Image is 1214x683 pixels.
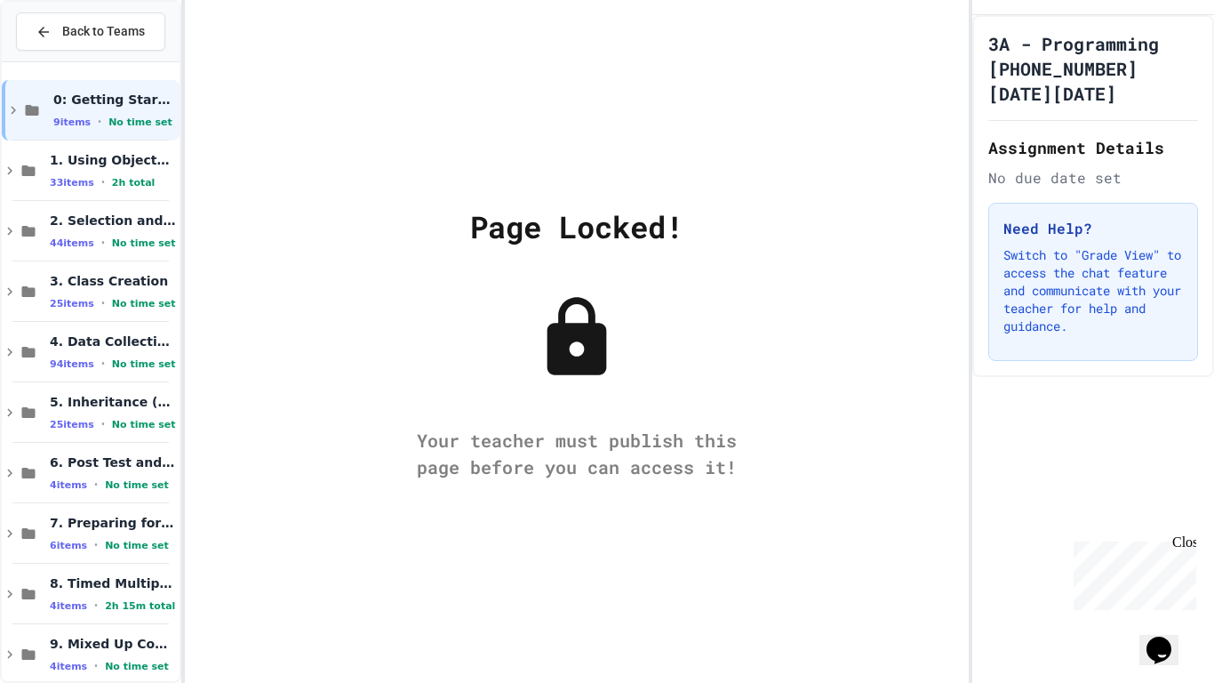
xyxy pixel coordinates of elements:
span: Back to Teams [62,22,145,41]
span: • [94,599,98,613]
span: 4 items [50,600,87,612]
h1: 3A - Programming [PHONE_NUMBER][DATE][DATE] [988,31,1198,106]
span: No time set [112,298,176,309]
span: • [94,659,98,673]
span: • [94,478,98,492]
span: No time set [112,237,176,249]
span: 44 items [50,237,94,249]
span: 0: Getting Started [53,92,176,108]
div: Page Locked! [470,204,683,249]
p: Switch to "Grade View" to access the chat feature and communicate with your teacher for help and ... [1003,246,1183,335]
h3: Need Help? [1003,218,1183,239]
span: 4. Data Collections [50,333,176,350]
span: 4 items [50,661,87,672]
div: No due date set [988,167,1198,189]
span: 25 items [50,419,94,430]
span: • [101,357,105,371]
span: 6 items [50,540,87,551]
div: Chat with us now!Close [7,7,123,113]
h2: Assignment Details [988,135,1198,160]
span: No time set [112,358,176,370]
span: 6. Post Test and Survey [50,454,176,470]
iframe: chat widget [1066,534,1196,610]
span: 2h total [112,177,156,189]
div: Your teacher must publish this page before you can access it! [399,427,755,480]
span: • [101,296,105,310]
span: 4 items [50,479,87,491]
span: 9. Mixed Up Code - Free Response Practice [50,636,176,652]
span: 7. Preparing for the Exam [50,515,176,531]
span: 25 items [50,298,94,309]
span: 8. Timed Multiple-Choice Exams [50,575,176,591]
span: No time set [105,661,169,672]
span: 9 items [53,117,91,128]
span: 94 items [50,358,94,370]
iframe: chat widget [1139,612,1196,665]
span: 2h 15m total [105,600,175,612]
span: 3. Class Creation [50,273,176,289]
span: • [101,236,105,250]
span: No time set [105,540,169,551]
span: No time set [112,419,176,430]
span: • [94,538,98,552]
span: • [98,115,101,129]
span: 2. Selection and Iteration [50,213,176,229]
span: No time set [105,479,169,491]
span: 33 items [50,177,94,189]
span: No time set [108,117,172,128]
span: • [101,175,105,189]
span: 5. Inheritance (optional) [50,394,176,410]
span: • [101,417,105,431]
span: 1. Using Objects and Methods [50,152,176,168]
